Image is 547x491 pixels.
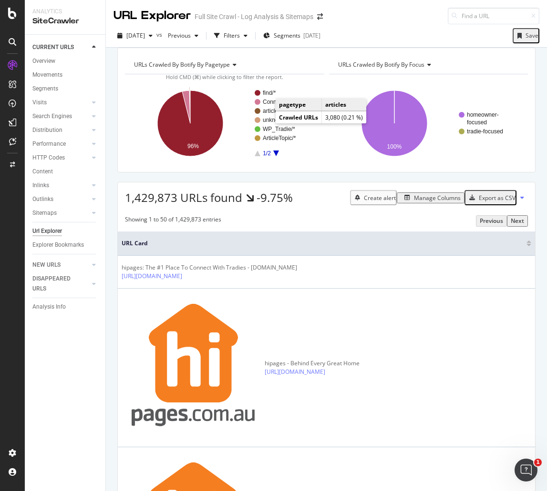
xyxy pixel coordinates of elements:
span: 1,429,873 URLs found [125,190,242,205]
a: Outlinks [32,194,89,204]
text: 100% [387,143,402,150]
div: Create alert [364,194,396,202]
div: CURRENT URLS [32,42,74,52]
button: Segments[DATE] [259,28,324,43]
button: Manage Columns [397,192,464,203]
a: NEW URLS [32,260,89,270]
a: Movements [32,70,99,80]
div: Segments [32,84,58,94]
text: Connect [263,99,284,105]
button: [DATE] [114,28,156,43]
a: Analysis Info [32,302,99,312]
text: homeowner- [467,111,499,118]
a: Visits [32,98,89,108]
div: Outlinks [32,194,53,204]
a: [URL][DOMAIN_NAME] [122,272,182,281]
text: 96% [187,143,199,150]
div: Analysis Info [32,302,66,312]
a: HTTP Codes [32,153,89,163]
div: Visits [32,98,47,108]
a: Inlinks [32,180,89,190]
span: vs [156,30,164,39]
a: CURRENT URLS [32,42,89,52]
svg: A chart. [329,82,528,165]
button: Filters [210,28,251,43]
text: unknown [263,117,286,123]
div: HTTP Codes [32,153,65,163]
div: SiteCrawler [32,16,98,27]
div: [DATE] [303,31,320,40]
div: Url Explorer [32,226,62,236]
div: hipages: The #1 Place To Connect With Tradies - [DOMAIN_NAME] [122,263,297,272]
td: pagetype [276,99,322,111]
div: URL Explorer [114,8,191,24]
div: Performance [32,139,66,149]
text: ArticleTopic/* [263,135,296,141]
button: Save [513,28,539,43]
a: Url Explorer [32,226,99,236]
button: Create alert [350,190,397,205]
text: 1/2 [263,150,271,157]
div: Save [526,31,538,40]
a: DISAPPEARED URLS [32,274,89,294]
span: Previous [164,31,191,40]
button: Previous [164,28,202,43]
div: Search Engines [32,111,72,121]
a: Segments [32,84,99,94]
div: Content [32,167,53,177]
a: Sitemaps [32,208,89,218]
a: Search Engines [32,111,89,121]
h4: URLs Crawled By Botify By pagetype [132,57,316,72]
a: Overview [32,56,99,66]
h4: URLs Crawled By Botify By focus [336,57,520,72]
td: 3,080 (0.21 %) [322,111,367,124]
div: Previous [480,217,503,225]
span: 1 [534,459,542,466]
text: focused [467,119,487,126]
td: Crawled URLs [276,111,322,124]
div: arrow-right-arrow-left [317,13,323,20]
span: 2025 Sep. 25th [126,31,145,40]
text: articles [263,108,281,114]
div: Export as CSV [479,194,516,202]
text: find/* [263,90,276,96]
iframe: Intercom live chat [515,459,537,481]
div: hipages - Behind Every Great Home [265,359,374,368]
div: Inlinks [32,180,49,190]
div: Overview [32,56,55,66]
a: [URL][DOMAIN_NAME] [265,368,325,376]
div: Movements [32,70,62,80]
div: Next [511,217,524,225]
div: Distribution [32,125,62,135]
div: Full Site Crawl - Log Analysis & Sitemaps [195,12,313,21]
div: Explorer Bookmarks [32,240,84,250]
span: URL Card [122,239,524,248]
a: Content [32,167,99,177]
div: Sitemaps [32,208,57,218]
div: -9.75% [257,190,293,206]
span: Hold CMD (⌘) while clicking to filter the report. [166,73,283,80]
div: NEW URLS [32,260,61,270]
div: Filters [224,31,240,40]
a: Distribution [32,125,89,135]
span: URLs Crawled By Botify By pagetype [134,60,230,69]
input: Find a URL [448,8,539,24]
button: Next [507,215,528,226]
a: Performance [32,139,89,149]
button: Export as CSV [464,190,516,205]
text: WP_Tradie/* [263,126,295,132]
div: Manage Columns [414,194,461,202]
td: articles [322,99,367,111]
svg: A chart. [125,82,324,165]
a: Explorer Bookmarks [32,240,99,250]
div: Showing 1 to 50 of 1,429,873 entries [125,215,221,226]
span: Segments [274,31,300,40]
div: DISAPPEARED URLS [32,274,81,294]
button: Previous [476,215,507,226]
span: URLs Crawled By Botify By focus [338,60,424,69]
div: Analytics [32,8,98,16]
img: main image [122,296,265,439]
text: tradie-focused [467,128,503,135]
